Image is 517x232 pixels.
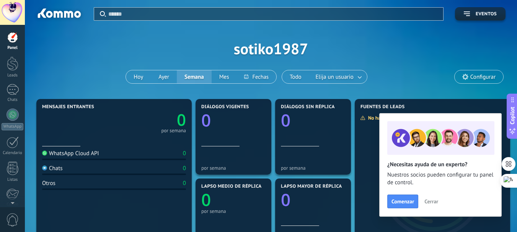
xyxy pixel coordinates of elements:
[201,184,262,189] span: Lapso medio de réplica
[42,151,47,156] img: WhatsApp Cloud API
[391,199,414,204] span: Comenzar
[421,196,442,207] button: Cerrar
[42,180,55,187] div: Otros
[42,104,94,110] span: Mensajes entrantes
[281,109,290,131] text: 0
[201,188,211,211] text: 0
[387,195,418,208] button: Comenzar
[42,150,99,157] div: WhatsApp Cloud API
[281,104,335,110] span: Diálogos sin réplica
[424,199,438,204] span: Cerrar
[183,150,186,157] div: 0
[2,177,24,182] div: Listas
[42,165,63,172] div: Chats
[236,70,276,83] button: Fechas
[2,151,24,156] div: Calendario
[360,115,453,121] div: No hay suficientes datos para mostrar
[2,45,24,50] div: Panel
[309,70,367,83] button: Elija un usuario
[177,109,186,131] text: 0
[455,7,506,21] button: Eventos
[126,70,151,83] button: Hoy
[387,161,494,168] h2: ¿Necesitas ayuda de un experto?
[151,70,177,83] button: Ayer
[201,109,211,131] text: 0
[201,104,249,110] span: Diálogos vigentes
[281,188,290,211] text: 0
[201,208,266,214] div: por semana
[114,109,186,131] a: 0
[476,11,497,17] span: Eventos
[201,165,266,171] div: por semana
[212,70,237,83] button: Mes
[161,129,186,133] div: por semana
[509,107,516,124] span: Copilot
[42,165,47,170] img: Chats
[183,165,186,172] div: 0
[2,73,24,78] div: Leads
[281,184,342,189] span: Lapso mayor de réplica
[183,180,186,187] div: 0
[282,70,309,83] button: Todo
[387,171,494,187] span: Nuestros socios pueden configurar tu panel de control.
[2,97,24,102] div: Chats
[314,72,355,82] span: Elija un usuario
[470,74,496,80] span: Configurar
[2,123,23,130] div: WhatsApp
[177,70,212,83] button: Semana
[360,104,405,110] span: Fuentes de leads
[281,165,345,171] div: por semana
